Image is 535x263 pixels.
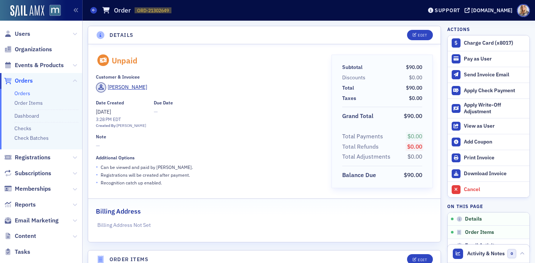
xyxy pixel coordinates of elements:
[407,30,432,40] button: Edit
[4,153,51,162] a: Registrations
[342,171,376,180] div: Balance Due
[96,108,111,115] span: [DATE]
[464,170,526,177] div: Download Invoice
[137,7,169,14] span: ORD-21302649
[4,232,36,240] a: Content
[517,4,530,17] span: Profile
[15,77,33,85] span: Orders
[15,30,30,38] span: Users
[464,87,526,94] div: Apply Check Payment
[108,83,147,91] div: [PERSON_NAME]
[154,108,173,116] span: —
[15,217,59,225] span: Email Marketing
[418,258,427,262] div: Edit
[15,248,30,256] span: Tasks
[96,142,321,150] span: —
[101,172,190,178] p: Registrations will be created after payment.
[448,134,529,150] button: Add Coupon
[409,95,422,101] span: $0.00
[14,125,31,132] a: Checks
[96,123,117,128] span: Created By:
[96,179,98,186] span: •
[4,77,33,85] a: Orders
[342,152,393,161] span: Total Adjustments
[96,171,98,179] span: •
[112,116,121,122] span: EDT
[448,35,529,51] button: Charge Card (x8017)
[15,169,51,177] span: Subscriptions
[409,74,422,81] span: $0.00
[448,98,529,118] button: Apply Write-Off Adjustment
[4,217,59,225] a: Email Marketing
[15,201,36,209] span: Reports
[15,185,51,193] span: Memberships
[342,84,357,92] span: Total
[342,152,390,161] div: Total Adjustments
[4,61,64,69] a: Events & Products
[418,33,427,37] div: Edit
[342,142,379,151] div: Total Refunds
[342,112,376,121] span: Grand Total
[448,67,529,83] button: Send Invoice Email
[342,112,374,121] div: Grand Total
[4,169,51,177] a: Subscriptions
[465,8,515,13] button: [DOMAIN_NAME]
[448,51,529,67] button: Pay as User
[14,135,49,141] a: Check Batches
[404,112,422,120] span: $90.00
[342,132,386,141] span: Total Payments
[4,45,52,53] a: Organizations
[464,186,526,193] div: Cancel
[96,116,112,122] time: 3:28 PM
[448,166,529,181] a: Download Invoice
[447,26,470,32] h4: Actions
[15,45,52,53] span: Organizations
[342,74,365,82] div: Discounts
[96,163,98,171] span: •
[406,64,422,70] span: $90.00
[96,155,135,160] div: Additional Options
[407,143,422,150] span: $0.00
[464,139,526,145] div: Add Coupon
[4,30,30,38] a: Users
[407,153,422,160] span: $0.00
[117,123,146,129] div: [PERSON_NAME]
[342,132,383,141] div: Total Payments
[97,221,432,229] p: Billing Address Not Set
[342,94,356,102] div: Taxes
[342,74,368,82] span: Discounts
[154,100,173,105] div: Due Date
[96,74,140,80] div: Customer & Invoicee
[342,171,379,180] span: Balance Due
[342,142,381,151] span: Total Refunds
[342,94,359,102] span: Taxes
[14,113,39,119] a: Dashboard
[407,132,422,140] span: $0.00
[15,232,36,240] span: Content
[14,90,30,97] a: Orders
[448,150,529,166] a: Print Invoice
[507,249,517,258] span: 0
[44,5,61,17] a: View Homepage
[101,179,162,186] p: Recognition catch up enabled.
[447,203,530,210] h4: On this page
[448,83,529,98] button: Apply Check Payment
[406,84,422,91] span: $90.00
[465,242,497,249] span: Email Activity
[4,201,36,209] a: Reports
[4,248,30,256] a: Tasks
[342,84,354,92] div: Total
[96,82,147,93] a: [PERSON_NAME]
[114,6,131,15] h1: Order
[465,229,494,236] span: Order Items
[96,134,106,139] div: Note
[448,118,529,134] button: View as User
[435,7,460,14] div: Support
[467,250,505,257] span: Activity & Notes
[471,7,513,14] div: [DOMAIN_NAME]
[15,61,64,69] span: Events & Products
[448,181,529,197] button: Cancel
[4,185,51,193] a: Memberships
[49,5,61,16] img: SailAMX
[404,171,422,179] span: $90.00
